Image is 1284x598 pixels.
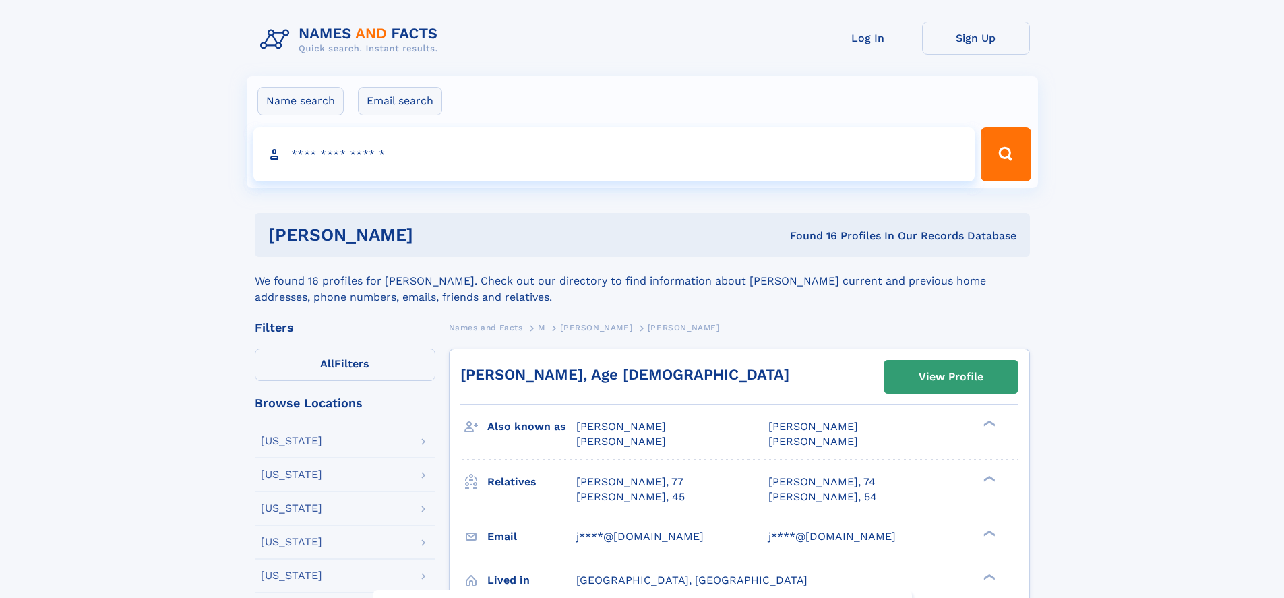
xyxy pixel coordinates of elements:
[601,229,1016,243] div: Found 16 Profiles In Our Records Database
[261,469,322,480] div: [US_STATE]
[257,87,344,115] label: Name search
[268,227,602,243] h1: [PERSON_NAME]
[560,319,632,336] a: [PERSON_NAME]
[980,419,996,428] div: ❯
[460,366,789,383] a: [PERSON_NAME], Age [DEMOGRAPHIC_DATA]
[814,22,922,55] a: Log In
[576,489,685,504] a: [PERSON_NAME], 45
[255,397,435,409] div: Browse Locations
[538,323,545,332] span: M
[919,361,983,392] div: View Profile
[981,127,1031,181] button: Search Button
[576,574,807,587] span: [GEOGRAPHIC_DATA], [GEOGRAPHIC_DATA]
[261,503,322,514] div: [US_STATE]
[487,569,576,592] h3: Lived in
[768,475,876,489] a: [PERSON_NAME], 74
[922,22,1030,55] a: Sign Up
[255,349,435,381] label: Filters
[261,537,322,547] div: [US_STATE]
[358,87,442,115] label: Email search
[449,319,523,336] a: Names and Facts
[576,435,666,448] span: [PERSON_NAME]
[884,361,1018,393] a: View Profile
[576,420,666,433] span: [PERSON_NAME]
[320,357,334,370] span: All
[768,435,858,448] span: [PERSON_NAME]
[538,319,545,336] a: M
[487,471,576,494] h3: Relatives
[560,323,632,332] span: [PERSON_NAME]
[487,415,576,438] h3: Also known as
[980,572,996,581] div: ❯
[253,127,975,181] input: search input
[261,570,322,581] div: [US_STATE]
[487,525,576,548] h3: Email
[261,436,322,446] div: [US_STATE]
[576,475,683,489] a: [PERSON_NAME], 77
[768,420,858,433] span: [PERSON_NAME]
[980,474,996,483] div: ❯
[255,22,449,58] img: Logo Names and Facts
[980,529,996,537] div: ❯
[255,322,435,334] div: Filters
[648,323,720,332] span: [PERSON_NAME]
[768,489,877,504] a: [PERSON_NAME], 54
[255,257,1030,305] div: We found 16 profiles for [PERSON_NAME]. Check out our directory to find information about [PERSON...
